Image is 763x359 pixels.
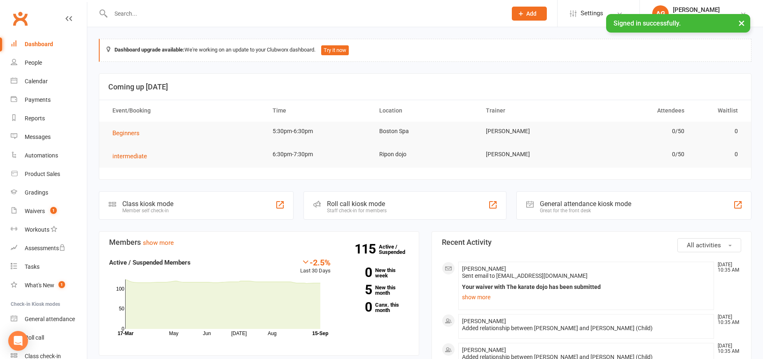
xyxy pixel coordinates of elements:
div: Last 30 Days [300,258,331,275]
div: [PERSON_NAME] [673,6,720,14]
div: Calendar [25,78,48,84]
button: × [734,14,749,32]
a: People [11,54,87,72]
button: All activities [677,238,741,252]
a: Reports [11,109,87,128]
button: Beginners [112,128,145,138]
span: Add [526,10,537,17]
a: 115Active / Suspended [379,238,415,261]
div: AG [652,5,669,22]
td: 0/50 [585,145,692,164]
div: What's New [25,282,54,289]
div: Tasks [25,263,40,270]
div: Dashboard [25,41,53,47]
span: 1 [50,207,57,214]
td: Boston Spa [372,122,478,141]
th: Trainer [478,100,585,121]
div: Roll call [25,334,44,341]
a: What's New1 [11,276,87,295]
span: [PERSON_NAME] [462,318,506,324]
th: Time [265,100,372,121]
input: Search... [108,8,501,19]
td: [PERSON_NAME] [478,145,585,164]
div: -2.5% [300,258,331,267]
div: Automations [25,152,58,159]
div: People [25,59,42,66]
h3: Recent Activity [442,238,742,246]
div: We're working on an update to your Clubworx dashboard. [99,39,751,62]
th: Waitlist [692,100,745,121]
th: Attendees [585,100,692,121]
div: Your waiver with The karate dojo has been submitted [462,284,711,291]
div: Open Intercom Messenger [8,331,28,351]
div: The karate dojo [673,14,720,21]
button: Add [512,7,547,21]
div: Product Sales [25,171,60,177]
div: Roll call kiosk mode [327,200,387,208]
a: Roll call [11,328,87,347]
div: General attendance [25,316,75,322]
strong: 0 [343,266,372,279]
div: Reports [25,115,45,122]
div: Staff check-in for members [327,208,387,214]
td: 0 [692,122,745,141]
time: [DATE] 10:35 AM [714,314,741,325]
div: Assessments [25,245,65,251]
div: Messages [25,134,51,140]
div: Waivers [25,208,45,214]
span: Beginners [112,129,140,137]
th: Location [372,100,478,121]
div: Payments [25,96,51,103]
td: 6:30pm-7:30pm [265,145,372,164]
div: General attendance kiosk mode [540,200,631,208]
span: Signed in successfully. [614,19,681,27]
a: Waivers 1 [11,202,87,221]
strong: Dashboard upgrade available: [114,47,184,53]
a: Product Sales [11,165,87,183]
span: All activities [687,242,721,249]
strong: 0 [343,301,372,313]
div: Workouts [25,226,49,233]
div: Great for the front desk [540,208,631,214]
a: 0Canx. this month [343,302,408,313]
strong: 115 [355,243,379,255]
a: Messages [11,128,87,146]
a: Workouts [11,221,87,239]
span: intermediate [112,153,147,160]
td: 0 [692,145,745,164]
a: Clubworx [10,8,30,29]
strong: Active / Suspended Members [109,259,191,266]
a: Dashboard [11,35,87,54]
a: Tasks [11,258,87,276]
a: Calendar [11,72,87,91]
a: Gradings [11,183,87,202]
div: Class kiosk mode [122,200,173,208]
h3: Coming up [DATE] [108,83,742,91]
div: Added relationship between [PERSON_NAME] and [PERSON_NAME] (Child) [462,325,711,332]
span: Settings [581,4,603,23]
a: show more [462,291,711,303]
a: General attendance kiosk mode [11,310,87,328]
h3: Members [109,238,409,246]
a: show more [143,239,174,246]
a: 5New this month [343,285,408,296]
a: 0New this week [343,267,408,278]
span: Sent email to [EMAIL_ADDRESS][DOMAIN_NAME] [462,272,588,279]
div: Gradings [25,189,48,196]
td: 0/50 [585,122,692,141]
button: intermediate [112,151,153,161]
a: Assessments [11,239,87,258]
td: [PERSON_NAME] [478,122,585,141]
a: Automations [11,146,87,165]
th: Event/Booking [105,100,265,121]
div: Member self check-in [122,208,173,214]
td: 5:30pm-6:30pm [265,122,372,141]
span: [PERSON_NAME] [462,265,506,272]
span: 1 [58,281,65,288]
strong: 5 [343,284,372,296]
time: [DATE] 10:35 AM [714,262,741,273]
a: Payments [11,91,87,109]
span: [PERSON_NAME] [462,347,506,353]
button: Try it now [321,45,349,55]
td: Ripon dojo [372,145,478,164]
